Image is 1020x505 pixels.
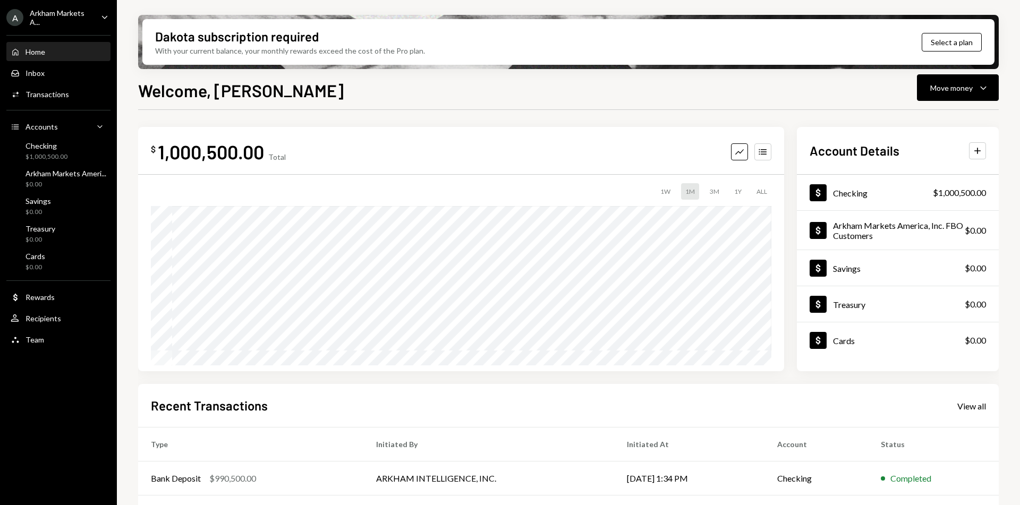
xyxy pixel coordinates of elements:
[764,461,868,495] td: Checking
[656,183,675,200] div: 1W
[30,8,92,27] div: Arkham Markets A...
[6,221,110,246] a: Treasury$0.00
[6,63,110,82] a: Inbox
[614,427,764,461] th: Initiated At
[158,140,264,164] div: 1,000,500.00
[890,472,931,485] div: Completed
[138,427,363,461] th: Type
[965,298,986,311] div: $0.00
[25,252,45,261] div: Cards
[155,45,425,56] div: With your current balance, your monthly rewards exceed the cost of the Pro plan.
[25,208,51,217] div: $0.00
[25,263,45,272] div: $0.00
[833,220,965,241] div: Arkham Markets America, Inc. FBO Customers
[930,82,973,93] div: Move money
[764,427,868,461] th: Account
[810,142,899,159] h2: Account Details
[752,183,771,200] div: ALL
[833,299,865,310] div: Treasury
[833,188,868,198] div: Checking
[797,322,999,358] a: Cards$0.00
[155,28,319,45] div: Dakota subscription required
[25,293,55,302] div: Rewards
[868,427,999,461] th: Status
[797,211,999,250] a: Arkham Markets America, Inc. FBO Customers$0.00
[6,84,110,104] a: Transactions
[6,309,110,328] a: Recipients
[6,330,110,349] a: Team
[363,427,614,461] th: Initiated By
[151,144,156,155] div: $
[151,472,201,485] div: Bank Deposit
[25,196,51,206] div: Savings
[917,74,999,101] button: Move money
[797,286,999,322] a: Treasury$0.00
[25,180,106,189] div: $0.00
[25,90,69,99] div: Transactions
[25,141,67,150] div: Checking
[797,175,999,210] a: Checking$1,000,500.00
[6,117,110,136] a: Accounts
[6,42,110,61] a: Home
[6,9,23,26] div: A
[933,186,986,199] div: $1,000,500.00
[25,169,106,178] div: Arkham Markets Ameri...
[6,166,110,191] a: Arkham Markets Ameri...$0.00
[25,152,67,161] div: $1,000,500.00
[730,183,746,200] div: 1Y
[965,334,986,347] div: $0.00
[6,287,110,306] a: Rewards
[6,249,110,274] a: Cards$0.00
[957,400,986,412] a: View all
[25,69,45,78] div: Inbox
[705,183,724,200] div: 3M
[25,314,61,323] div: Recipients
[957,401,986,412] div: View all
[151,397,268,414] h2: Recent Transactions
[922,33,982,52] button: Select a plan
[681,183,699,200] div: 1M
[614,461,764,495] td: [DATE] 1:34 PM
[25,47,45,56] div: Home
[268,152,286,161] div: Total
[833,263,861,273] div: Savings
[25,235,55,244] div: $0.00
[6,138,110,164] a: Checking$1,000,500.00
[965,262,986,275] div: $0.00
[25,335,44,344] div: Team
[25,122,58,131] div: Accounts
[965,224,986,237] div: $0.00
[363,461,614,495] td: ARKHAM INTELLIGENCE, INC.
[797,250,999,286] a: Savings$0.00
[209,472,256,485] div: $990,500.00
[138,80,344,101] h1: Welcome, [PERSON_NAME]
[833,336,855,346] div: Cards
[6,193,110,219] a: Savings$0.00
[25,224,55,233] div: Treasury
